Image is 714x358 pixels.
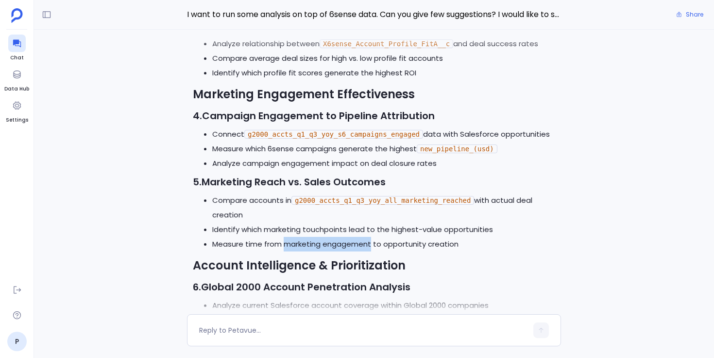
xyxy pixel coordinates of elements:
[6,116,28,124] span: Settings
[201,280,410,294] strong: Global 2000 Account Penetration Analysis
[193,86,415,102] strong: Marketing Engagement Effectiveness
[686,11,703,18] span: Share
[202,175,386,189] strong: Marketing Reach vs. Sales Outcomes
[193,108,555,123] h3: 4.
[7,332,27,351] a: P
[193,175,555,189] h3: 5.
[6,97,28,124] a: Settings
[212,237,555,251] li: Measure time from marketing engagement to opportunity creation
[4,66,29,93] a: Data Hub
[187,8,561,21] span: I want to run some analysis on top of 6sense data. Can you give few suggestions? I would like to ...
[193,257,406,273] strong: Account Intelligence & Prioritization
[212,156,555,171] li: Analyze campaign engagement impact on deal closure rates
[417,144,497,153] code: new_pipeline_(usd)
[212,66,555,80] li: Identify which profile fit scores generate the highest ROI
[4,85,29,93] span: Data Hub
[8,54,26,62] span: Chat
[212,51,555,66] li: Compare average deal sizes for high vs. low profile fit accounts
[244,130,423,139] code: g2000_accts_q1_q3_yoy_s6_campaigns_engaged
[193,280,555,294] h3: 6.
[670,8,709,21] button: Share
[291,196,474,205] code: g2000_accts_q1_q3_yoy_all_marketing_reached
[212,193,555,222] li: Compare accounts in with actual deal creation
[212,142,555,156] li: Measure which 6sense campaigns generate the highest
[212,127,555,142] li: Connect data with Salesforce opportunities
[202,109,435,123] strong: Campaign Engagement to Pipeline Attribution
[8,35,26,62] a: Chat
[11,8,23,23] img: petavue logo
[212,222,555,237] li: Identify which marketing touchpoints lead to the highest-value opportunities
